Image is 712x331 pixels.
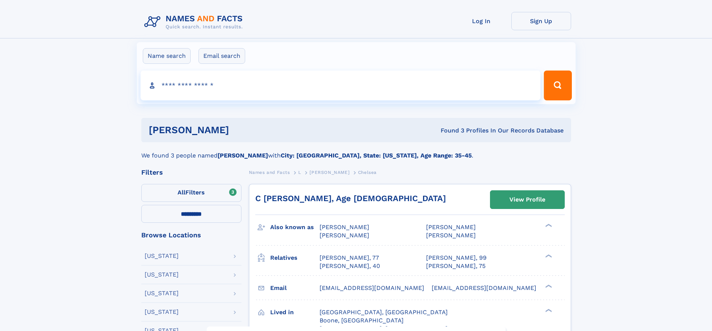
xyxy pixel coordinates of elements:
[320,309,448,316] span: [GEOGRAPHIC_DATA], [GEOGRAPHIC_DATA]
[298,170,301,175] span: L
[298,168,301,177] a: L
[426,232,476,239] span: [PERSON_NAME]
[320,224,369,231] span: [PERSON_NAME]
[218,152,268,159] b: [PERSON_NAME]
[544,71,571,100] button: Search Button
[543,284,552,288] div: ❯
[270,221,320,234] h3: Also known as
[490,191,564,209] a: View Profile
[335,127,564,135] div: Found 3 Profiles In Our Records Database
[255,194,446,203] a: C [PERSON_NAME], Age [DEMOGRAPHIC_DATA]
[543,223,552,228] div: ❯
[309,170,349,175] span: [PERSON_NAME]
[141,184,241,202] label: Filters
[141,142,571,160] div: We found 3 people named with .
[426,254,487,262] a: [PERSON_NAME], 99
[270,282,320,294] h3: Email
[426,262,486,270] a: [PERSON_NAME], 75
[145,253,179,259] div: [US_STATE]
[320,317,404,324] span: Boone, [GEOGRAPHIC_DATA]
[145,290,179,296] div: [US_STATE]
[198,48,245,64] label: Email search
[432,284,536,291] span: [EMAIL_ADDRESS][DOMAIN_NAME]
[141,12,249,32] img: Logo Names and Facts
[543,308,552,313] div: ❯
[320,262,380,270] a: [PERSON_NAME], 40
[426,224,476,231] span: [PERSON_NAME]
[451,12,511,30] a: Log In
[141,232,241,238] div: Browse Locations
[141,169,241,176] div: Filters
[141,71,541,100] input: search input
[509,191,545,208] div: View Profile
[309,168,349,177] a: [PERSON_NAME]
[270,306,320,319] h3: Lived in
[511,12,571,30] a: Sign Up
[320,254,379,262] a: [PERSON_NAME], 77
[270,252,320,264] h3: Relatives
[145,309,179,315] div: [US_STATE]
[143,48,191,64] label: Name search
[320,284,424,291] span: [EMAIL_ADDRESS][DOMAIN_NAME]
[149,125,335,135] h1: [PERSON_NAME]
[358,170,377,175] span: Chelsea
[249,168,290,177] a: Names and Facts
[145,272,179,278] div: [US_STATE]
[281,152,472,159] b: City: [GEOGRAPHIC_DATA], State: [US_STATE], Age Range: 35-45
[178,189,185,196] span: All
[543,253,552,258] div: ❯
[320,232,369,239] span: [PERSON_NAME]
